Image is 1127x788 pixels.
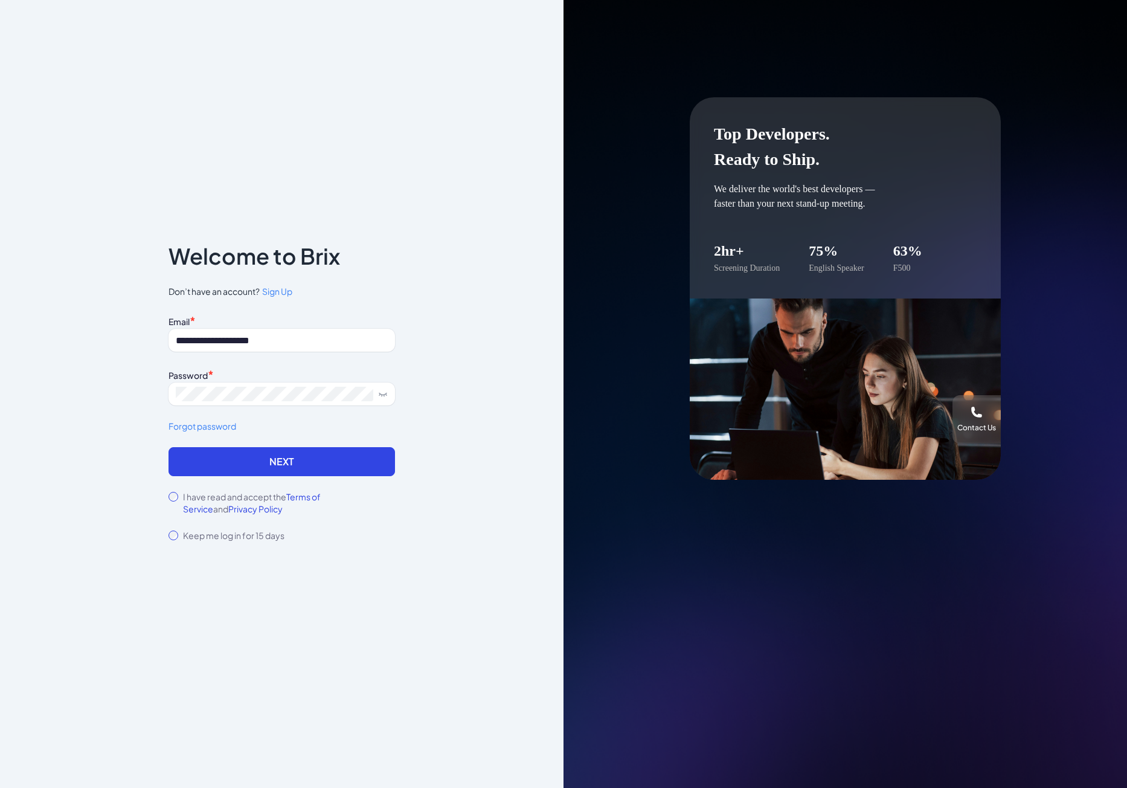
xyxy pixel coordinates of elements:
label: Email [169,316,190,327]
label: I have read and accept the and [183,491,395,515]
div: 2hr+ [714,240,780,262]
div: 63% [893,240,922,262]
span: Sign Up [262,286,292,297]
label: Password [169,370,208,381]
a: Forgot password [169,420,395,433]
p: Welcome to Brix [169,247,340,266]
span: Privacy Policy [228,503,283,514]
div: Contact Us [957,423,996,433]
button: Contact Us [952,395,1001,444]
div: English Speaker [809,262,864,274]
label: Keep me log in for 15 days [183,529,284,541]
a: Sign Up [260,285,292,298]
button: Next [169,447,395,476]
div: Screening Duration [714,262,780,274]
span: Don’t have an account? [169,285,395,298]
p: We deliver the world's best developers — faster than your next stand-up meeting. [714,182,955,211]
div: 75% [809,240,864,262]
h1: Top Developers. Ready to Ship. [714,121,955,172]
div: F500 [893,262,922,274]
